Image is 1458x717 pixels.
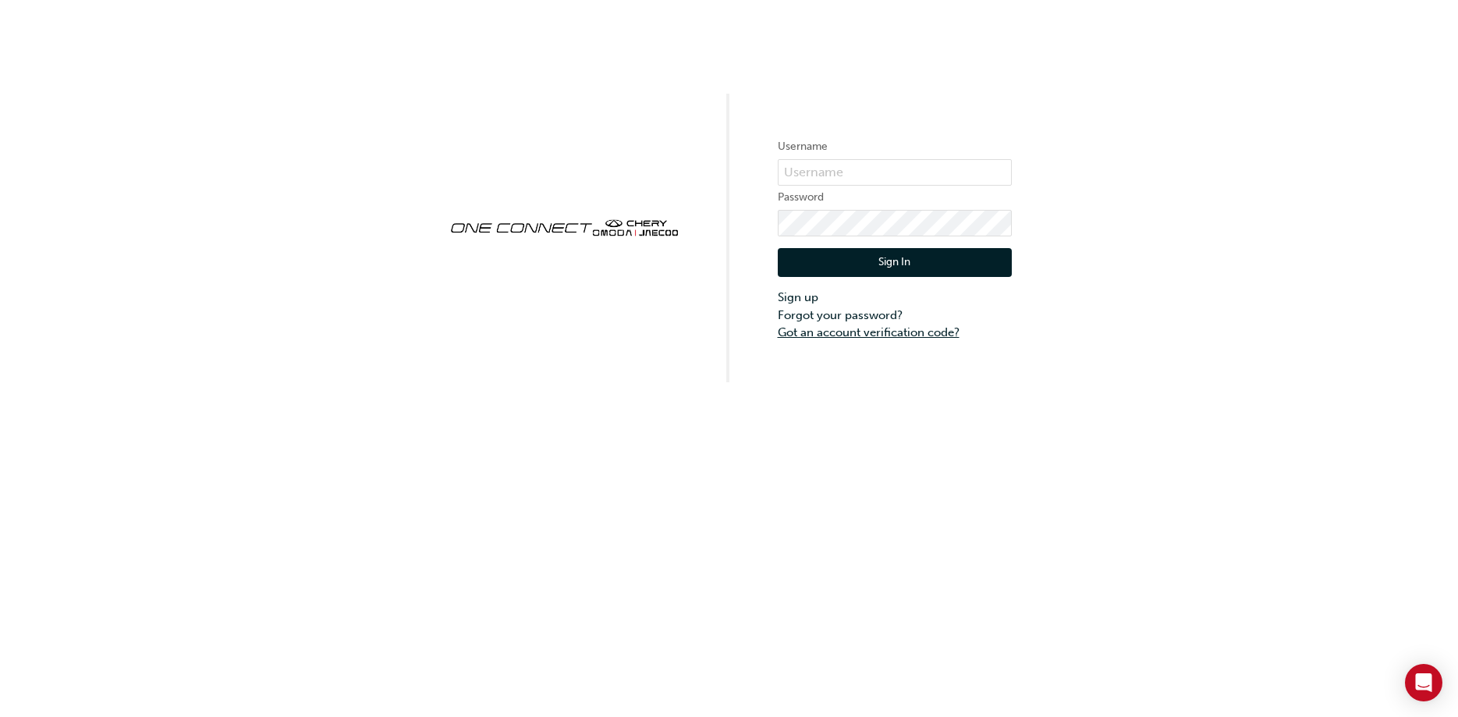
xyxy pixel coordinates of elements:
a: Forgot your password? [778,307,1012,325]
div: Open Intercom Messenger [1405,664,1442,701]
a: Got an account verification code? [778,324,1012,342]
a: Sign up [778,289,1012,307]
button: Sign In [778,248,1012,278]
input: Username [778,159,1012,186]
label: Password [778,188,1012,207]
img: oneconnect [447,206,681,247]
label: Username [778,137,1012,156]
